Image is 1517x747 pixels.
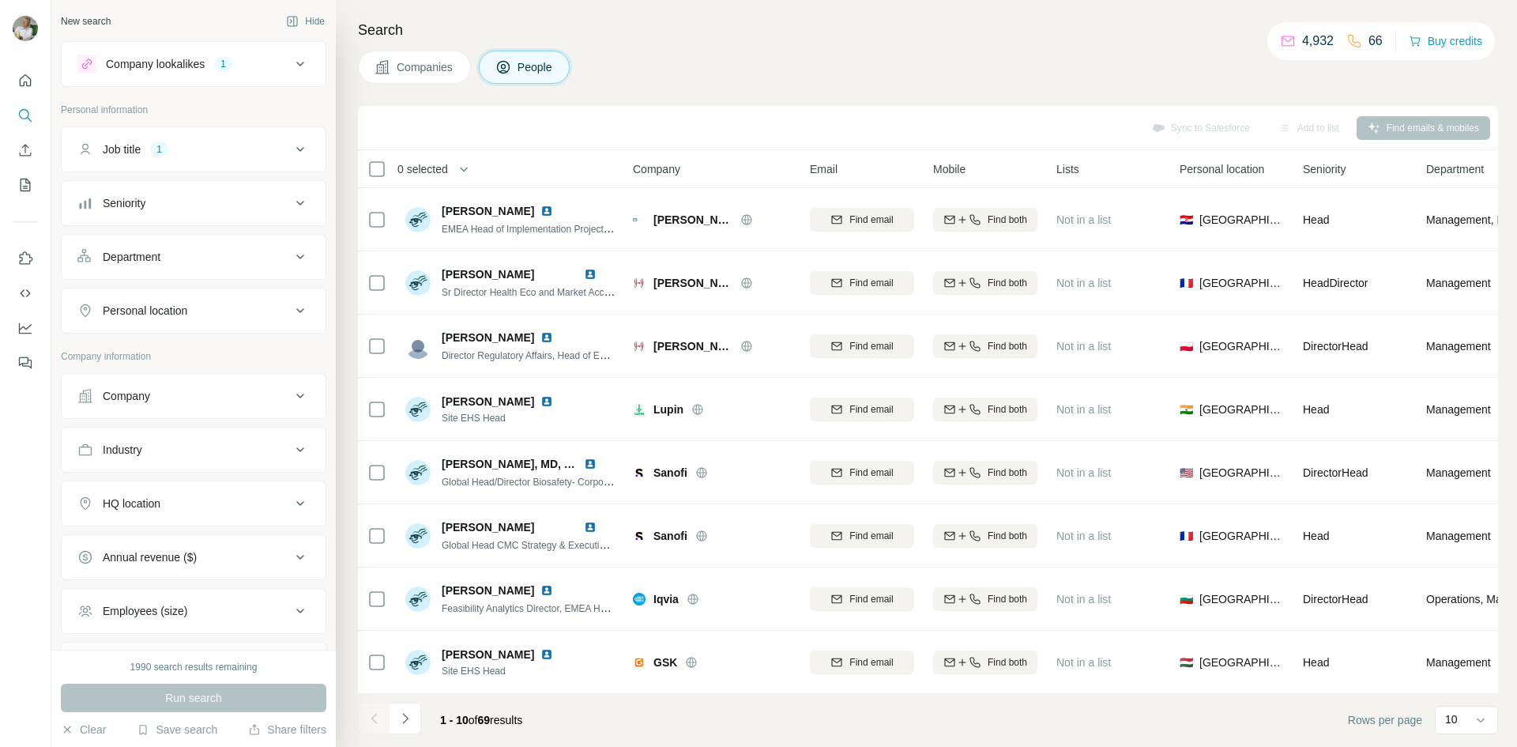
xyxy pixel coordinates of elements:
span: 🇺🇸 [1180,465,1193,481]
button: Find both [933,461,1037,485]
button: Find email [810,271,914,295]
button: Company [62,377,326,415]
span: Not in a list [1056,466,1111,479]
button: Find email [810,208,914,232]
img: Logo of Abbott [633,218,646,221]
button: Company lookalikes1 [62,45,326,83]
span: Management [1426,655,1491,670]
span: Head Director [1303,277,1368,289]
span: Find email [849,592,893,606]
img: Avatar [405,397,431,422]
span: Management [1426,465,1491,481]
img: LinkedIn logo [540,331,553,344]
span: Personal location [1180,161,1264,177]
span: [GEOGRAPHIC_DATA] [1199,212,1284,228]
button: Save search [137,722,217,738]
span: 🇫🇷 [1180,528,1193,544]
p: 4,932 [1302,32,1334,51]
span: [PERSON_NAME] [442,647,534,662]
span: Director Regulatory Affairs, Head of EMEA RA Management Center, GRA Talent Hub Site lead [442,349,836,361]
span: [GEOGRAPHIC_DATA] [1199,591,1284,607]
span: People [518,59,554,75]
span: Management [1426,528,1491,544]
span: Not in a list [1056,403,1111,416]
div: Department [103,249,160,265]
img: Avatar [405,650,431,675]
button: Annual revenue ($) [62,538,326,576]
p: 10 [1445,711,1458,727]
span: Find email [849,402,893,417]
img: LinkedIn logo [584,458,597,470]
div: HQ location [103,496,160,511]
span: [PERSON_NAME] & [PERSON_NAME] [653,275,732,291]
img: Avatar [405,334,431,359]
span: 🇧🇬 [1180,591,1193,607]
span: 🇵🇱 [1180,338,1193,354]
button: Buy credits [1409,30,1482,52]
button: Employees (size) [62,592,326,630]
div: 1 [150,142,168,157]
button: Find email [810,334,914,358]
button: Hide [275,9,336,33]
span: Find email [849,466,893,480]
span: [GEOGRAPHIC_DATA] [1199,338,1284,354]
button: Use Surfe on LinkedIn [13,244,38,273]
span: Feasibility Analytics Director, EMEA Head Feasibility Analytics [442,602,701,614]
span: Find email [849,276,893,290]
span: Not in a list [1056,340,1111,353]
button: Find both [933,524,1037,548]
span: Site EHS Head [442,664,572,678]
img: Avatar [405,523,431,549]
span: Sanofi [653,528,687,544]
span: 0 selected [397,161,448,177]
span: Not in a list [1056,277,1111,289]
button: Seniority [62,184,326,222]
span: 🇭🇷 [1180,212,1193,228]
span: of [469,714,478,726]
span: Lists [1056,161,1079,177]
button: Clear [61,722,106,738]
span: [GEOGRAPHIC_DATA] [1199,402,1284,417]
img: LinkedIn logo [540,648,553,661]
div: New search [61,14,111,28]
span: 🇫🇷 [1180,275,1193,291]
span: [GEOGRAPHIC_DATA] [1199,465,1284,481]
img: LinkedIn logo [540,584,553,597]
button: Department [62,238,326,276]
span: Find both [988,655,1027,670]
span: Not in a list [1056,213,1111,226]
span: Director Head [1303,340,1368,353]
img: Logo of Lupin [633,403,646,416]
span: Sr Director Health Eco and Market Access, Head of Global Payer and Provider Value Demonstration [442,285,861,298]
img: Logo of Sanofi [633,530,646,542]
span: Find both [988,402,1027,417]
span: Find email [849,529,893,543]
button: HQ location [62,485,326,523]
span: [PERSON_NAME] [442,330,534,345]
img: LinkedIn logo [584,521,597,534]
button: Find both [933,271,1037,295]
p: 66 [1368,32,1383,51]
span: [PERSON_NAME] [442,268,534,281]
div: Personal location [103,303,187,319]
img: LinkedIn logo [540,395,553,408]
button: Find email [810,524,914,548]
h4: Search [358,19,1498,41]
span: Management [1426,402,1491,417]
div: Annual revenue ($) [103,549,197,565]
span: Head [1303,213,1329,226]
button: Navigate to next page [390,703,421,734]
span: 69 [478,714,491,726]
span: Iqvia [653,591,679,607]
button: Find both [933,651,1037,674]
span: Head [1303,656,1329,669]
button: Share filters [248,722,326,738]
span: Management [1426,338,1491,354]
span: Mobile [933,161,966,177]
img: LinkedIn logo [584,268,597,281]
span: [PERSON_NAME] [442,583,534,598]
button: My lists [13,171,38,199]
span: [GEOGRAPHIC_DATA] [1199,275,1284,291]
button: Find both [933,587,1037,611]
span: Email [810,161,838,177]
